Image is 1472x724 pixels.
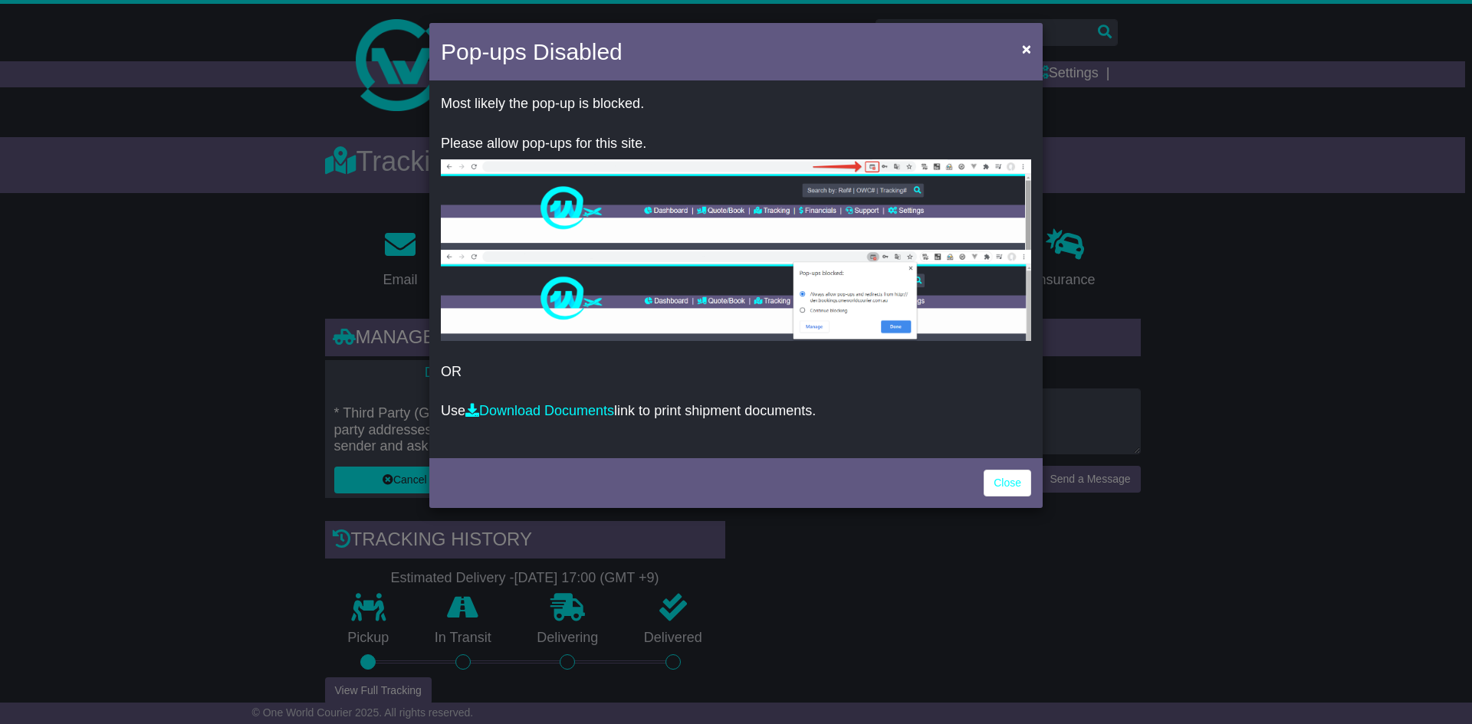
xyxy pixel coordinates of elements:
[1014,33,1039,64] button: Close
[441,250,1031,341] img: allow-popup-2.png
[429,84,1043,454] div: OR
[441,136,1031,152] p: Please allow pop-ups for this site.
[441,96,1031,113] p: Most likely the pop-up is blocked.
[441,34,623,69] h4: Pop-ups Disabled
[441,403,1031,420] p: Use link to print shipment documents.
[1022,40,1031,57] span: ×
[984,470,1031,496] a: Close
[441,159,1031,250] img: allow-popup-1.png
[465,403,614,418] a: Download Documents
